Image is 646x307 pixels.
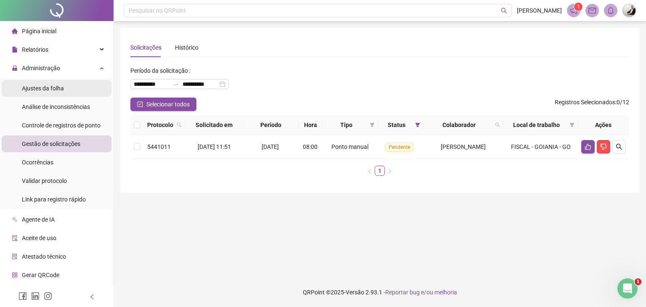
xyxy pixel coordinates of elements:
[346,289,364,296] span: Versão
[22,85,64,92] span: Ajustes da folha
[368,119,376,131] span: filter
[385,166,395,176] li: Próxima página
[22,159,53,166] span: Ocorrências
[365,166,375,176] li: Página anterior
[12,28,18,34] span: home
[146,100,190,109] span: Selecionar todos
[185,115,243,135] th: Solicitado em
[22,140,80,147] span: Gestão de solicitações
[12,254,18,259] span: solution
[507,120,566,130] span: Local de trabalho
[22,122,101,129] span: Controle de registros de ponto
[493,119,502,131] span: search
[262,143,279,150] span: [DATE]
[495,122,500,127] span: search
[370,122,375,127] span: filter
[130,64,193,77] label: Período da solicitação
[22,235,56,241] span: Aceite de uso
[130,43,161,52] div: Solicitações
[22,65,60,71] span: Administração
[44,292,52,300] span: instagram
[623,4,635,17] img: 82474
[22,196,86,203] span: Link para registro rápido
[385,166,395,176] button: right
[172,81,179,87] span: swap-right
[114,278,646,307] footer: QRPoint © 2025 - 2.93.1 -
[365,166,375,176] button: left
[147,143,171,150] span: 5441011
[441,143,486,150] span: [PERSON_NAME]
[600,143,607,150] span: dislike
[387,169,392,174] span: right
[22,28,56,34] span: Página inicial
[22,272,59,278] span: Gerar QRCode
[617,278,638,299] iframe: Intercom live chat
[568,119,576,131] span: filter
[89,294,95,300] span: left
[555,99,615,106] span: Registros Selecionados
[381,120,411,130] span: Status
[12,272,18,278] span: qrcode
[385,289,457,296] span: Reportar bug e/ou melhoria
[375,166,384,175] a: 1
[137,101,143,107] span: check-square
[175,119,183,131] span: search
[367,169,372,174] span: left
[585,143,591,150] span: like
[12,65,18,71] span: lock
[299,115,323,135] th: Hora
[22,177,67,184] span: Validar protocolo
[147,120,173,130] span: Protocolo
[331,143,368,150] span: Ponto manual
[577,4,580,10] span: 1
[570,7,577,14] span: notification
[574,3,582,11] sup: 1
[31,292,40,300] span: linkedin
[177,122,182,127] span: search
[616,143,622,150] span: search
[503,135,578,159] td: FISCAL - GOIANIA - GO
[588,7,596,14] span: mail
[22,253,66,260] span: Atestado técnico
[427,120,492,130] span: Colaborador
[501,8,507,14] span: search
[243,115,299,135] th: Período
[569,122,575,127] span: filter
[517,6,562,15] span: [PERSON_NAME]
[303,143,318,150] span: 08:00
[415,122,420,127] span: filter
[12,235,18,241] span: audit
[22,103,90,110] span: Análise de inconsistências
[581,120,626,130] div: Ações
[22,216,55,223] span: Agente de IA
[12,47,18,53] span: file
[385,143,413,152] span: Pendente
[198,143,231,150] span: [DATE] 11:51
[413,119,422,131] span: filter
[555,98,629,111] span: : 0 / 12
[375,166,385,176] li: 1
[326,120,366,130] span: Tipo
[635,278,641,285] span: 1
[22,46,48,53] span: Relatórios
[175,43,199,52] div: Histórico
[172,81,179,87] span: to
[19,292,27,300] span: facebook
[607,7,614,14] span: bell
[130,98,196,111] button: Selecionar todos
